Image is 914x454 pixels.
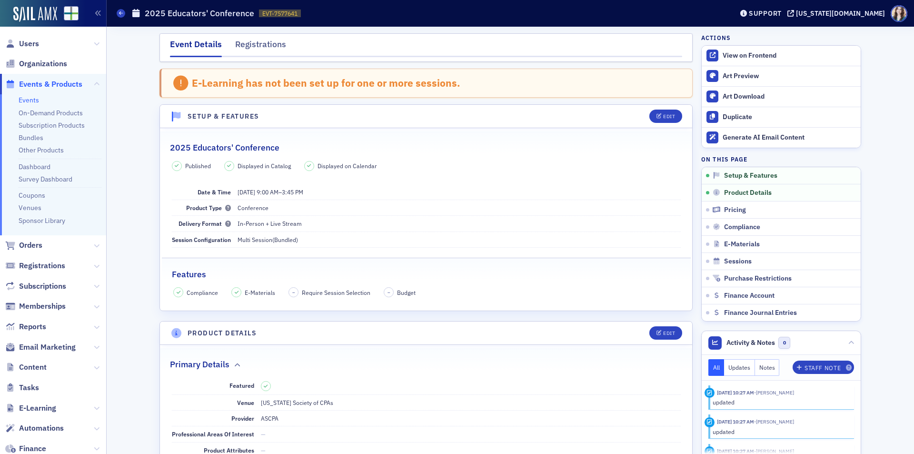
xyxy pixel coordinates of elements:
button: Duplicate [702,107,861,127]
a: On-Demand Products [19,109,83,117]
span: Events & Products [19,79,82,90]
button: [US_STATE][DOMAIN_NAME] [787,10,888,17]
a: Organizations [5,59,67,69]
span: Professional Areas Of Interest [172,430,254,438]
span: Delivery Format [179,220,231,227]
a: Art Download [702,86,861,107]
span: In-Person + Live Stream [238,220,302,227]
img: SailAMX [13,7,57,22]
a: Events & Products [5,79,82,90]
span: E-Materials [245,288,275,297]
span: Users [19,39,39,49]
div: Event Details [170,38,222,57]
span: – [292,289,295,296]
div: [US_STATE][DOMAIN_NAME] [796,9,885,18]
span: Require Session Selection [302,288,370,297]
a: Subscriptions [5,281,66,292]
button: Edit [649,326,682,340]
a: Subscription Products [19,121,85,130]
a: Users [5,39,39,49]
button: Notes [755,359,780,376]
span: Profile [891,5,907,22]
span: Product Type [186,204,231,212]
a: Bundles [19,133,43,142]
button: Updates [724,359,755,376]
a: View Homepage [57,6,79,22]
h4: Product Details [188,328,257,338]
time: 9:00 AM [257,188,278,196]
dd: (Bundled) [238,232,681,247]
a: View on Frontend [702,46,861,66]
div: Art Preview [723,72,856,81]
span: Featured [229,382,254,389]
div: Registrations [235,38,286,56]
time: 8/19/2025 10:27 AM [717,418,754,425]
span: Product Attributes [204,446,254,454]
a: Automations [5,423,64,434]
h2: Features [172,268,206,281]
span: Pricing [724,206,746,214]
span: Activity & Notes [726,338,775,348]
a: Registrations [5,261,65,271]
h2: Primary Details [170,358,229,371]
span: Reports [19,322,46,332]
h1: 2025 Educators' Conference [145,8,254,19]
span: — [261,430,266,438]
div: Art Download [723,92,856,101]
span: Finance Journal Entries [724,309,797,317]
a: Art Preview [702,66,861,86]
span: Session Configuration [172,236,231,243]
div: Edit [663,114,675,119]
a: E-Learning [5,403,56,414]
a: Tasks [5,383,39,393]
span: Tasks [19,383,39,393]
button: Edit [649,110,682,123]
span: Memberships [19,301,66,312]
h4: Actions [701,33,731,42]
div: Support [749,9,782,18]
span: Sessions [724,257,752,266]
div: updated [713,398,847,406]
h2: 2025 Educators' Conference [170,141,279,154]
div: Update [705,388,715,398]
span: — [261,446,266,454]
div: Update [705,417,715,427]
span: – [238,188,303,196]
span: [DATE] [238,188,255,196]
a: Finance [5,444,46,454]
a: Events [19,96,39,104]
span: Kristi Gates [754,389,794,396]
span: Registrations [19,261,65,271]
span: Compliance [187,288,218,297]
button: All [708,359,725,376]
a: Venues [19,203,41,212]
span: Provider [231,414,254,422]
span: [US_STATE] Society of CPAs [261,399,333,406]
time: 3:45 PM [282,188,303,196]
span: EVT-7577641 [262,10,298,18]
button: Staff Note [793,361,854,374]
span: Published [185,161,211,170]
span: Conference [238,204,268,212]
a: Content [5,362,47,373]
span: Content [19,362,47,373]
span: Venue [237,399,254,406]
a: Sponsor Library [19,216,65,225]
span: E-Learning [19,403,56,414]
div: E-Learning has not been set up for one or more sessions. [192,77,460,89]
span: Orders [19,240,42,251]
span: Displayed on Calendar [318,161,377,170]
div: Staff Note [805,365,841,371]
h4: On this page [701,155,861,163]
span: 0 [778,337,790,349]
a: Survey Dashboard [19,175,72,183]
div: Duplicate [723,113,856,121]
span: Multi Session [238,236,272,243]
time: 8/19/2025 10:27 AM [717,389,754,396]
a: Other Products [19,146,64,154]
div: Generate AI Email Content [723,133,856,142]
a: Dashboard [19,162,50,171]
h4: Setup & Features [188,111,259,121]
span: Organizations [19,59,67,69]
